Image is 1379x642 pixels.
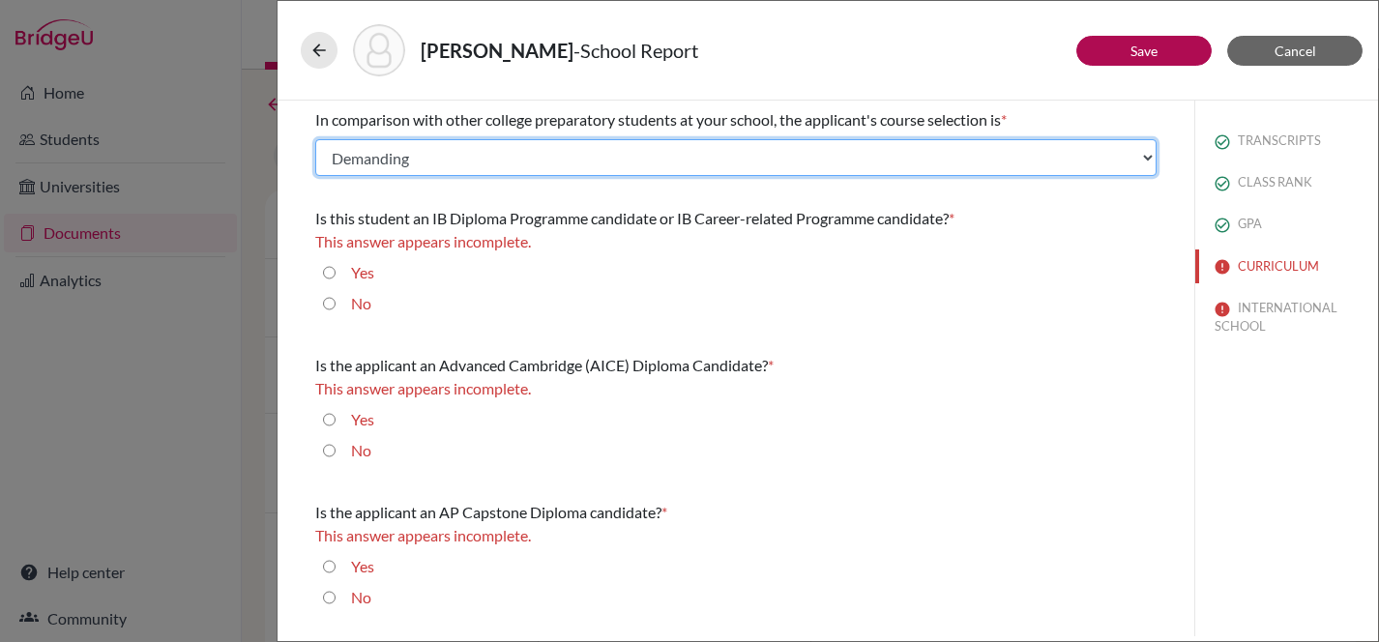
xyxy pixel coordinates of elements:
[1215,218,1230,233] img: check_circle_outline-e4d4ac0f8e9136db5ab2.svg
[351,408,374,431] label: Yes
[1195,165,1378,199] button: CLASS RANK
[1215,176,1230,191] img: check_circle_outline-e4d4ac0f8e9136db5ab2.svg
[1195,249,1378,283] button: CURRICULUM
[1215,302,1230,317] img: error-544570611efd0a2d1de9.svg
[315,503,661,521] span: Is the applicant an AP Capstone Diploma candidate?
[351,555,374,578] label: Yes
[1195,124,1378,158] button: TRANSCRIPTS
[315,110,1001,129] span: In comparison with other college preparatory students at your school, the applicant's course sele...
[1215,259,1230,275] img: error-544570611efd0a2d1de9.svg
[351,439,371,462] label: No
[315,232,531,250] span: This answer appears incomplete.
[351,261,374,284] label: Yes
[315,379,531,397] span: This answer appears incomplete.
[573,39,698,62] span: - School Report
[351,292,371,315] label: No
[1215,134,1230,150] img: check_circle_outline-e4d4ac0f8e9136db5ab2.svg
[315,209,949,227] span: Is this student an IB Diploma Programme candidate or IB Career-related Programme candidate?
[315,356,768,374] span: Is the applicant an Advanced Cambridge (AICE) Diploma Candidate?
[421,39,573,62] strong: [PERSON_NAME]
[351,586,371,609] label: No
[1195,291,1378,343] button: INTERNATIONAL SCHOOL
[315,526,531,544] span: This answer appears incomplete.
[1195,207,1378,241] button: GPA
